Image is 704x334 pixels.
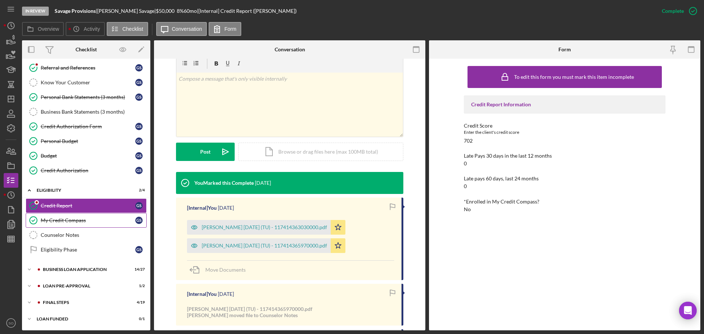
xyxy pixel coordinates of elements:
div: In Review [22,7,49,16]
div: G S [135,167,143,174]
div: Budget [41,153,135,159]
div: | [55,8,97,14]
div: LOAN PRE-APPROVAL [43,284,126,288]
a: Counselor Notes [26,228,147,242]
button: Checklist [107,22,148,36]
div: BUSINESS LOAN APPLICATION [43,267,126,272]
div: Conversation [275,47,305,52]
a: BudgetGS [26,148,147,163]
div: Credit Score [464,123,665,129]
div: [PERSON_NAME] moved file to Counselor Notes [187,312,312,318]
button: Form [209,22,241,36]
label: Checklist [122,26,143,32]
a: Credit Authorization FormGS [26,119,147,134]
div: Personal Bank Statements (3 months) [41,94,135,100]
label: Form [224,26,236,32]
div: 0 [464,183,467,189]
button: [PERSON_NAME] [DATE] (TU) - 117414365970000.pdf [187,238,345,253]
span: Move Documents [205,267,246,273]
div: Form [558,47,571,52]
div: Complete [662,4,684,18]
div: Checklist [76,47,97,52]
div: 0 / 1 [132,317,145,321]
button: Activity [66,22,104,36]
div: 0 [464,161,467,166]
div: G S [135,152,143,159]
div: Counselor Notes [41,232,146,238]
div: Business Bank Statements (3 months) [41,109,146,115]
div: To edit this form you must mark this item incomplete [514,74,634,80]
div: Know Your Customer [41,80,135,85]
div: [PERSON_NAME] [DATE] (TU) - 117414365970000.pdf [187,306,312,312]
a: Know Your CustomerGS [26,75,147,90]
div: 8 % [177,8,184,14]
div: 702 [464,138,473,144]
div: G S [135,217,143,224]
div: LOAN FUNDED [37,317,126,321]
div: [PERSON_NAME] [DATE] (TU) - 117414365970000.pdf [202,243,327,249]
a: Credit ReportGS [26,198,147,213]
label: Activity [84,26,100,32]
a: Business Bank Statements (3 months) [26,104,147,119]
time: 2025-08-25 20:23 [218,291,234,297]
div: Credit Authorization Form [41,124,135,129]
span: $50,000 [156,8,175,14]
div: [Internal] You [187,205,217,211]
div: G S [135,79,143,86]
label: Overview [38,26,59,32]
div: [PERSON_NAME] Savage | [97,8,156,14]
div: G S [135,93,143,101]
b: Savage Provisions [55,8,96,14]
div: Late pays 60 days, last 24 months [464,176,665,181]
div: Late Pays 30 days in the last 12 months [464,153,665,159]
div: *Enrolled in My Credit Compass? [464,199,665,205]
button: Move Documents [187,261,253,279]
a: Personal BudgetGS [26,134,147,148]
a: My Credit CompassGS [26,213,147,228]
div: Enter the client's credit score [464,129,665,136]
text: SO [8,321,14,325]
div: G S [135,137,143,145]
button: Post [176,143,235,161]
div: You Marked this Complete [194,180,254,186]
button: [PERSON_NAME] [DATE] (TU) - 117414363030000.pdf [187,220,345,235]
div: 4 / 19 [132,300,145,305]
div: Eligibility Phase [41,247,135,253]
button: SO [4,316,18,330]
div: G S [135,246,143,253]
div: Referral and References [41,65,135,71]
div: 2 / 4 [132,188,145,192]
div: Credit Authorization [41,168,135,173]
div: 60 mo [184,8,197,14]
div: [Internal] You [187,291,217,297]
button: Overview [22,22,64,36]
a: Eligibility PhaseGS [26,242,147,257]
div: G S [135,123,143,130]
div: Personal Budget [41,138,135,144]
div: ELIGIBILITY [37,188,126,192]
a: Personal Bank Statements (3 months)GS [26,90,147,104]
div: FINAL STEPS [43,300,126,305]
div: Open Intercom Messenger [679,302,697,319]
a: Referral and ReferencesGS [26,60,147,75]
div: 1 / 2 [132,284,145,288]
button: Conversation [156,22,207,36]
div: My Credit Compass [41,217,135,223]
div: G S [135,202,143,209]
div: Credit Report Information [471,102,658,107]
div: G S [135,64,143,71]
button: Complete [654,4,700,18]
a: Credit AuthorizationGS [26,163,147,178]
time: 2025-08-25 20:24 [218,205,234,211]
div: Post [200,143,210,161]
div: No [464,206,471,212]
div: | [Internal] Credit Report ([PERSON_NAME]) [197,8,297,14]
div: Credit Report [41,203,135,209]
label: Conversation [172,26,202,32]
time: 2025-08-25 20:24 [255,180,271,186]
div: [PERSON_NAME] [DATE] (TU) - 117414363030000.pdf [202,224,327,230]
div: 14 / 27 [132,267,145,272]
